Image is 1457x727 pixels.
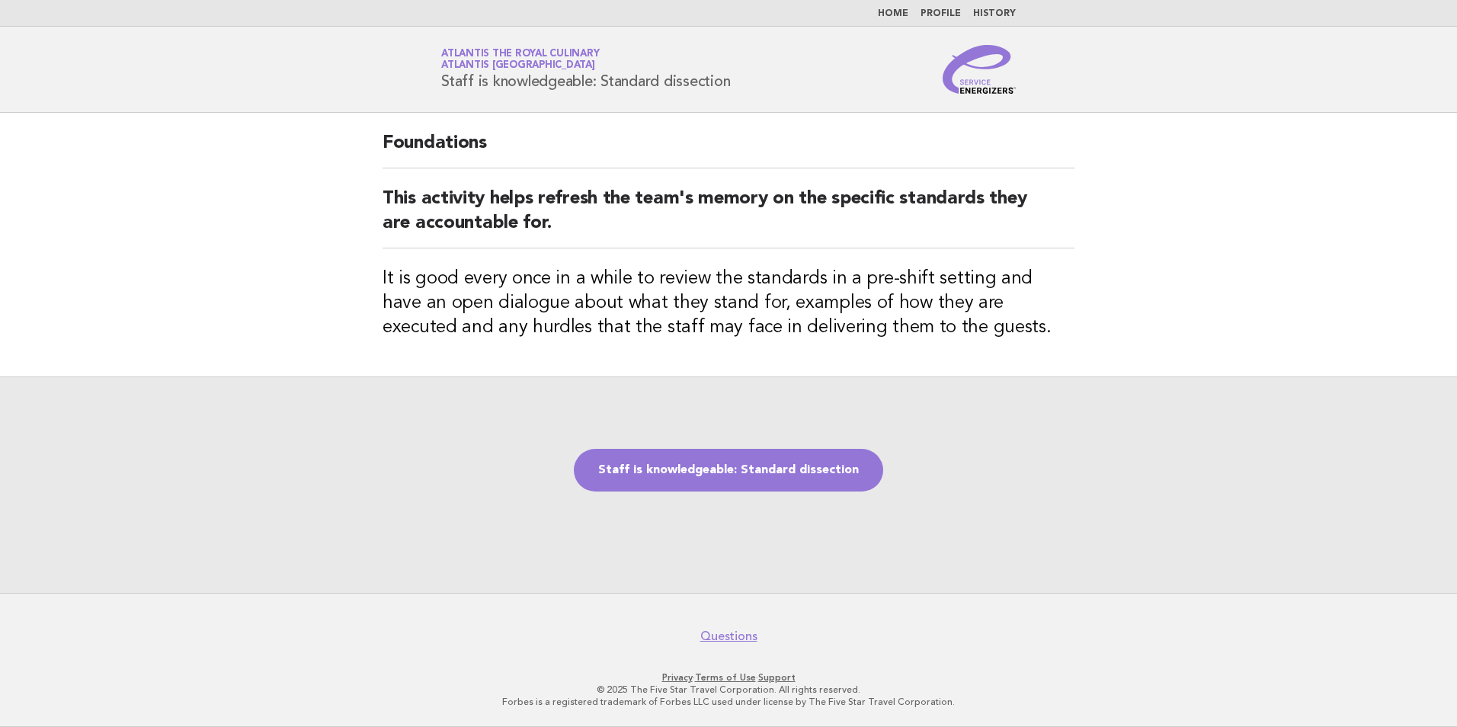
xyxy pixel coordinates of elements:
[383,131,1074,168] h2: Foundations
[662,672,693,683] a: Privacy
[574,449,883,492] a: Staff is knowledgeable: Standard dissection
[383,187,1074,248] h2: This activity helps refresh the team's memory on the specific standards they are accountable for.
[943,45,1016,94] img: Service Energizers
[383,267,1074,340] h3: It is good every once in a while to review the standards in a pre-shift setting and have an open ...
[921,9,961,18] a: Profile
[878,9,908,18] a: Home
[695,672,756,683] a: Terms of Use
[262,684,1195,696] p: © 2025 The Five Star Travel Corporation. All rights reserved.
[973,9,1016,18] a: History
[262,671,1195,684] p: · ·
[441,61,595,71] span: Atlantis [GEOGRAPHIC_DATA]
[441,49,599,70] a: Atlantis the Royal CulinaryAtlantis [GEOGRAPHIC_DATA]
[700,629,757,644] a: Questions
[262,696,1195,708] p: Forbes is a registered trademark of Forbes LLC used under license by The Five Star Travel Corpora...
[758,672,796,683] a: Support
[441,50,730,89] h1: Staff is knowledgeable: Standard dissection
